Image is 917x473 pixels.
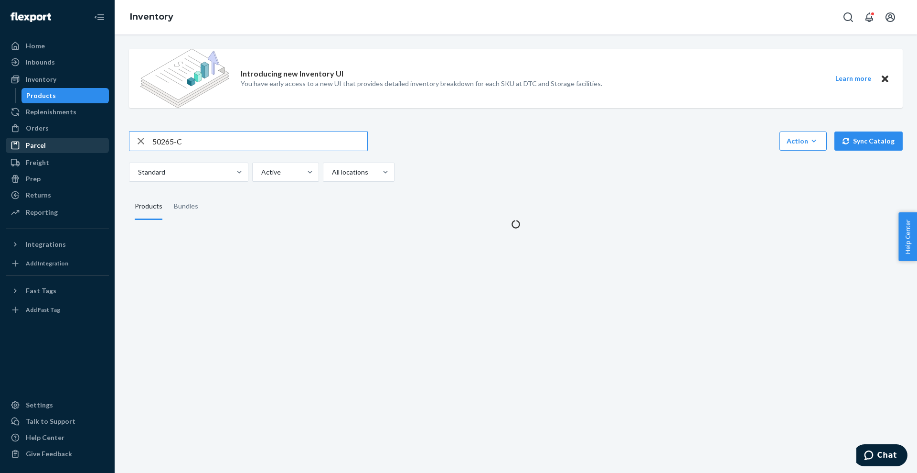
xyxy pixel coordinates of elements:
[26,259,68,267] div: Add Integration
[152,132,367,151] input: Search inventory by name or sku
[26,107,76,117] div: Replenishments
[6,138,109,153] a: Parcel
[6,187,109,203] a: Returns
[26,158,49,167] div: Freight
[6,38,109,54] a: Home
[6,205,109,220] a: Reporting
[6,72,109,87] a: Inventory
[779,132,827,151] button: Action
[26,91,56,100] div: Products
[26,123,49,133] div: Orders
[137,167,138,177] input: Standard
[26,57,55,67] div: Inbounds
[26,433,64,442] div: Help Center
[26,240,66,249] div: Integrations
[26,174,41,184] div: Prep
[879,73,891,85] button: Close
[331,167,332,177] input: All locations
[26,400,53,410] div: Settings
[6,155,109,170] a: Freight
[174,193,198,220] div: Bundles
[6,104,109,120] a: Replenishments
[26,41,45,51] div: Home
[26,306,60,314] div: Add Fast Tag
[140,49,229,108] img: new-reports-banner-icon.82668bd98b6a51aee86340f2a7b77ae3.png
[860,8,879,27] button: Open notifications
[26,286,56,296] div: Fast Tags
[241,68,343,79] p: Introducing new Inventory UI
[856,444,907,468] iframe: Opens a widget where you can chat to one of our agents
[122,3,181,31] ol: breadcrumbs
[829,73,877,85] button: Learn more
[26,417,75,426] div: Talk to Support
[26,190,51,200] div: Returns
[839,8,858,27] button: Open Search Box
[6,414,109,429] button: Talk to Support
[787,136,820,146] div: Action
[11,12,51,22] img: Flexport logo
[6,283,109,298] button: Fast Tags
[834,132,903,151] button: Sync Catalog
[21,88,109,103] a: Products
[260,167,261,177] input: Active
[6,397,109,413] a: Settings
[6,256,109,271] a: Add Integration
[135,193,162,220] div: Products
[898,212,917,261] button: Help Center
[6,302,109,318] a: Add Fast Tag
[130,11,173,22] a: Inventory
[90,8,109,27] button: Close Navigation
[881,8,900,27] button: Open account menu
[26,449,72,459] div: Give Feedback
[241,79,602,88] p: You have early access to a new UI that provides detailed inventory breakdown for each SKU at DTC ...
[6,446,109,462] button: Give Feedback
[6,430,109,445] a: Help Center
[26,141,46,150] div: Parcel
[26,75,56,84] div: Inventory
[6,121,109,136] a: Orders
[6,171,109,187] a: Prep
[26,208,58,217] div: Reporting
[6,237,109,252] button: Integrations
[6,55,109,70] a: Inbounds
